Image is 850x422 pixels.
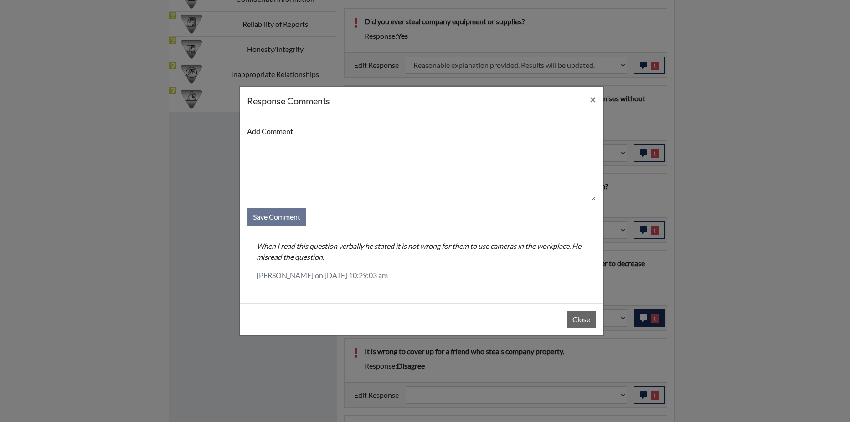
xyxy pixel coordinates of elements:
[247,94,330,108] h5: response Comments
[247,123,295,140] label: Add Comment:
[247,208,306,226] button: Save Comment
[590,93,596,106] span: ×
[582,87,603,112] button: Close
[257,241,587,262] p: When I read this question verbally he stated it is not wrong for them to use cameras in the workp...
[257,270,587,281] p: [PERSON_NAME] on [DATE] 10:29:03 am
[567,311,596,328] button: Close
